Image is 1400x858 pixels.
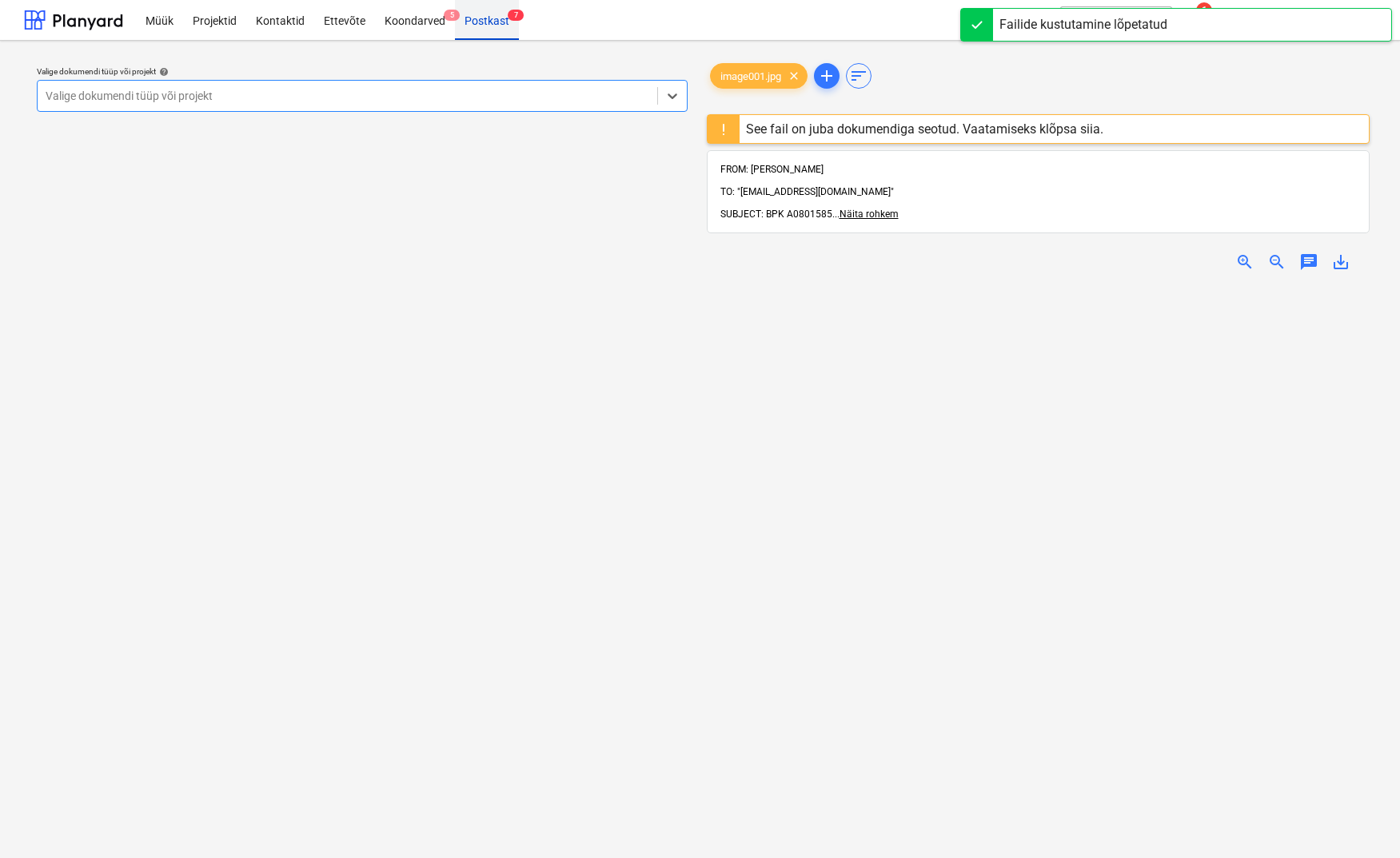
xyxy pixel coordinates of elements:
[832,209,899,220] span: ...
[999,15,1167,34] div: Failide kustutamine lõpetatud
[849,66,868,85] span: sort
[444,10,460,21] span: 5
[720,186,894,197] span: TO: "[EMAIL_ADDRESS][DOMAIN_NAME]"
[746,121,1103,137] div: See fail on juba dokumendiga seotud. Vaatamiseks klõpsa siia.
[1267,252,1286,272] span: zoom_out
[720,164,824,175] span: FROM: [PERSON_NAME]
[156,67,169,77] span: help
[817,66,836,85] span: add
[840,209,899,220] span: Näita rohkem
[1331,252,1350,272] span: save_alt
[37,66,688,77] div: Valige dokumendi tüüp või projekt
[711,70,791,82] span: image001.jpg
[784,66,804,85] span: clear
[1235,252,1254,272] span: zoom_in
[710,63,808,89] div: image001.jpg
[720,209,832,220] span: SUBJECT: BPK A0801585
[508,10,524,21] span: 7
[1299,252,1318,272] span: chat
